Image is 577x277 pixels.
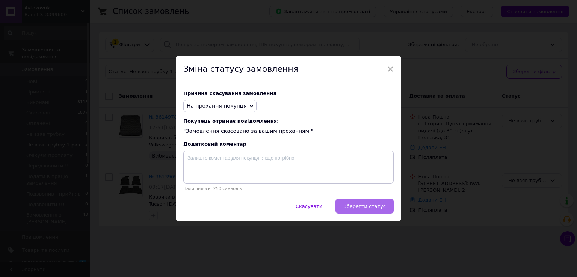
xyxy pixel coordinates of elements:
[183,118,394,135] div: "Замовлення скасовано за вашим проханням."
[296,203,322,209] span: Скасувати
[187,103,247,109] span: На прохання покупця
[335,199,394,214] button: Зберегти статус
[176,56,401,83] div: Зміна статусу замовлення
[343,203,386,209] span: Зберегти статус
[183,90,394,96] div: Причина скасування замовлення
[183,141,394,147] div: Додатковий коментар
[183,186,394,191] p: Залишилось: 250 символів
[183,118,394,124] span: Покупець отримає повідомлення:
[288,199,330,214] button: Скасувати
[387,63,394,75] span: ×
